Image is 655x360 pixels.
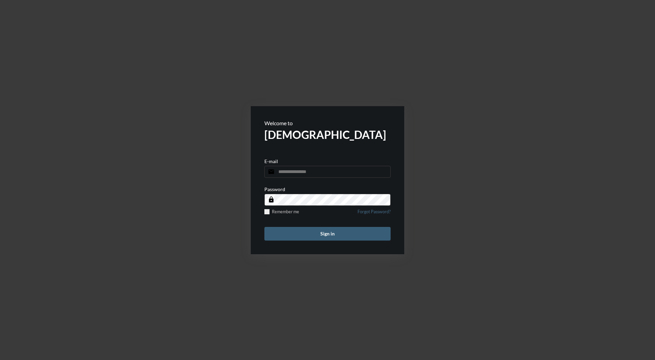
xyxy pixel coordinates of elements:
h2: [DEMOGRAPHIC_DATA] [264,128,391,141]
label: Remember me [264,209,299,214]
button: Sign in [264,227,391,241]
p: Password [264,186,285,192]
p: Welcome to [264,120,391,126]
a: Forgot Password? [358,209,391,218]
p: E-mail [264,158,278,164]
